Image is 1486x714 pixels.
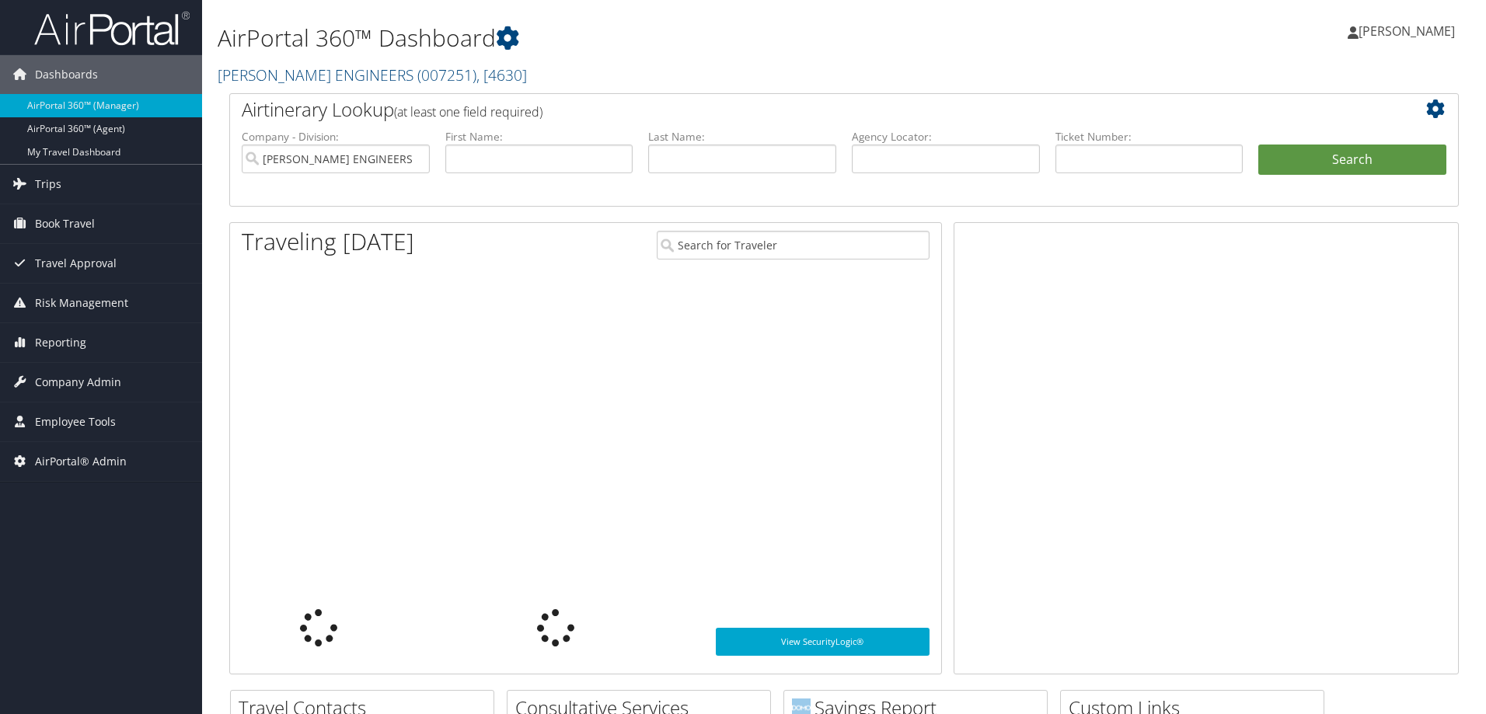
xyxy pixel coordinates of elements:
[648,129,836,145] label: Last Name:
[852,129,1040,145] label: Agency Locator:
[394,103,542,120] span: (at least one field required)
[476,64,527,85] span: , [ 4630 ]
[35,402,116,441] span: Employee Tools
[716,628,930,656] a: View SecurityLogic®
[242,129,430,145] label: Company - Division:
[35,363,121,402] span: Company Admin
[218,22,1053,54] h1: AirPortal 360™ Dashboard
[35,204,95,243] span: Book Travel
[35,165,61,204] span: Trips
[35,55,98,94] span: Dashboards
[1055,129,1244,145] label: Ticket Number:
[35,284,128,322] span: Risk Management
[35,244,117,283] span: Travel Approval
[1359,23,1455,40] span: [PERSON_NAME]
[218,64,527,85] a: [PERSON_NAME] ENGINEERS
[657,231,930,259] input: Search for Traveler
[242,225,414,258] h1: Traveling [DATE]
[445,129,633,145] label: First Name:
[417,64,476,85] span: ( 007251 )
[35,442,127,481] span: AirPortal® Admin
[34,10,190,47] img: airportal-logo.png
[35,323,86,362] span: Reporting
[242,96,1344,123] h2: Airtinerary Lookup
[1348,8,1470,54] a: [PERSON_NAME]
[1258,145,1446,176] button: Search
